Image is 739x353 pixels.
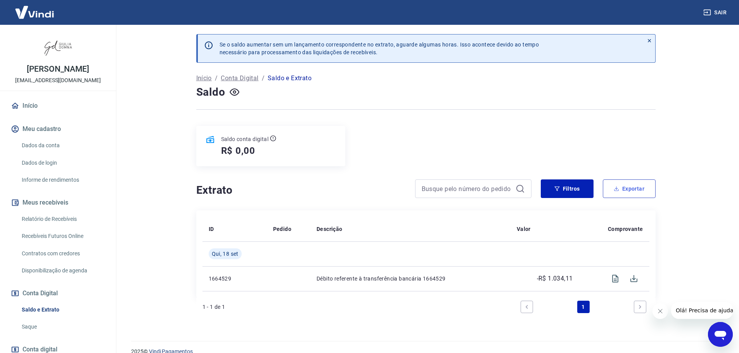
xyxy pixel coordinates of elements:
[19,302,107,318] a: Saldo e Extrato
[262,74,265,83] p: /
[209,275,261,282] p: 1664529
[634,301,646,313] a: Next page
[577,301,590,313] a: Page 1 is your current page
[43,31,74,62] img: 11efcaa0-b592-4158-bf44-3e3a1f4dab66.jpeg
[196,74,212,83] a: Início
[209,225,214,233] p: ID
[9,0,60,24] img: Vindi
[625,269,643,288] span: Download
[19,246,107,262] a: Contratos com credores
[220,41,539,56] p: Se o saldo aumentar sem um lançamento correspondente no extrato, aguarde algumas horas. Isso acon...
[9,194,107,211] button: Meus recebíveis
[317,275,504,282] p: Débito referente à transferência bancária 1664529
[215,74,218,83] p: /
[9,285,107,302] button: Conta Digital
[517,225,531,233] p: Valor
[671,302,733,319] iframe: Mensagem da empresa
[268,74,312,83] p: Saldo e Extrato
[212,250,239,258] span: Qui, 18 set
[9,121,107,138] button: Meu cadastro
[521,301,533,313] a: Previous page
[5,5,65,12] span: Olá! Precisa de ajuda?
[652,303,668,319] iframe: Fechar mensagem
[19,228,107,244] a: Recebíveis Futuros Online
[19,263,107,279] a: Disponibilização de agenda
[19,155,107,171] a: Dados de login
[9,97,107,114] a: Início
[702,5,730,20] button: Sair
[19,172,107,188] a: Informe de rendimentos
[202,303,225,311] p: 1 - 1 de 1
[537,274,573,283] p: -R$ 1.034,11
[221,135,269,143] p: Saldo conta digital
[273,225,291,233] p: Pedido
[221,74,258,83] a: Conta Digital
[608,225,643,233] p: Comprovante
[603,179,656,198] button: Exportar
[19,138,107,153] a: Dados da conta
[541,179,594,198] button: Filtros
[708,322,733,347] iframe: Botão para abrir a janela de mensagens
[19,211,107,227] a: Relatório de Recebíveis
[317,225,343,233] p: Descrição
[15,76,101,84] p: [EMAIL_ADDRESS][DOMAIN_NAME]
[196,183,406,198] h4: Extrato
[606,269,625,288] span: Visualizar
[196,84,225,100] h4: Saldo
[517,298,649,316] ul: Pagination
[221,145,256,157] h5: R$ 0,00
[422,183,512,195] input: Busque pelo número do pedido
[27,65,89,73] p: [PERSON_NAME]
[19,319,107,335] a: Saque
